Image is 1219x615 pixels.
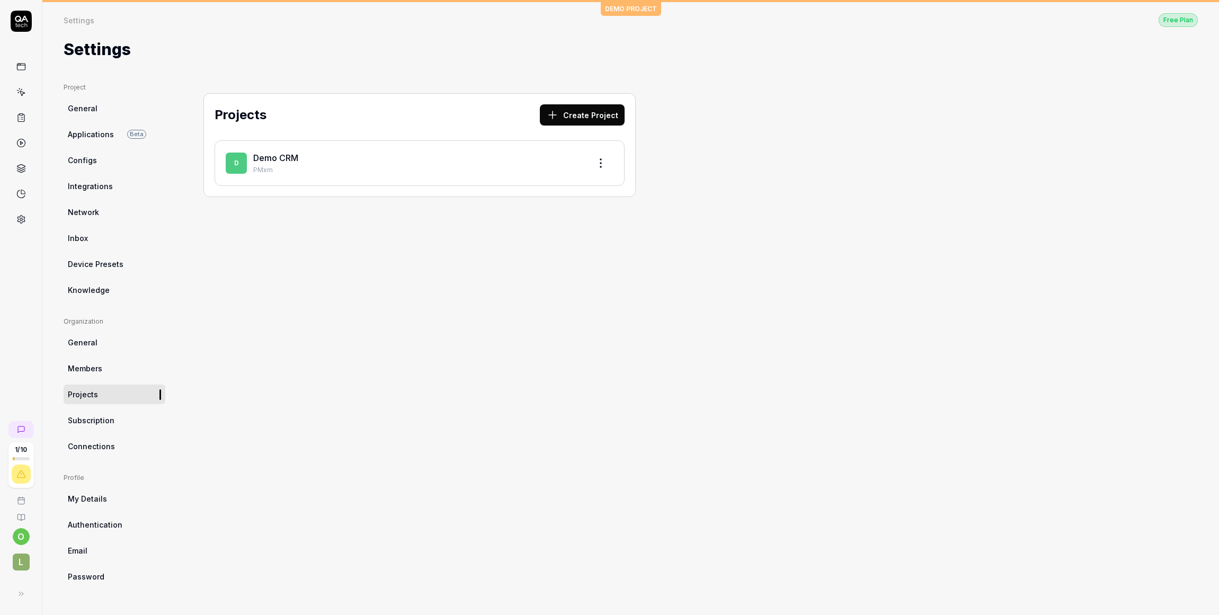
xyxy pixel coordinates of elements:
[64,254,165,274] a: Device Presets
[68,493,107,504] span: My Details
[64,202,165,222] a: Network
[64,411,165,430] a: Subscription
[64,150,165,170] a: Configs
[68,519,122,530] span: Authentication
[64,489,165,509] a: My Details
[68,207,99,218] span: Network
[253,153,298,163] a: Demo CRM
[215,105,266,124] h2: Projects
[253,165,582,175] p: PMxm
[540,104,625,126] button: Create Project
[8,421,34,438] a: New conversation
[68,259,123,270] span: Device Presets
[68,233,88,244] span: Inbox
[127,130,146,139] span: Beta
[64,515,165,534] a: Authentication
[64,567,165,586] a: Password
[68,103,97,114] span: General
[64,99,165,118] a: General
[4,545,38,573] button: L
[68,363,102,374] span: Members
[68,389,98,400] span: Projects
[4,488,38,505] a: Book a call with us
[15,447,27,453] span: 1 / 10
[64,15,94,25] div: Settings
[64,124,165,144] a: ApplicationsBeta
[226,153,247,174] span: D
[64,333,165,352] a: General
[64,385,165,404] a: Projects
[64,280,165,300] a: Knowledge
[68,545,87,556] span: Email
[64,176,165,196] a: Integrations
[68,441,115,452] span: Connections
[64,228,165,248] a: Inbox
[68,155,97,166] span: Configs
[64,473,165,483] div: Profile
[64,436,165,456] a: Connections
[68,284,110,296] span: Knowledge
[1159,13,1198,27] button: Free Plan
[13,528,30,545] button: o
[68,181,113,192] span: Integrations
[13,554,30,571] span: L
[64,359,165,378] a: Members
[68,571,104,582] span: Password
[68,337,97,348] span: General
[64,541,165,560] a: Email
[64,83,165,92] div: Project
[68,129,114,140] span: Applications
[64,38,131,61] h1: Settings
[68,415,114,426] span: Subscription
[4,505,38,522] a: Documentation
[64,317,165,326] div: Organization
